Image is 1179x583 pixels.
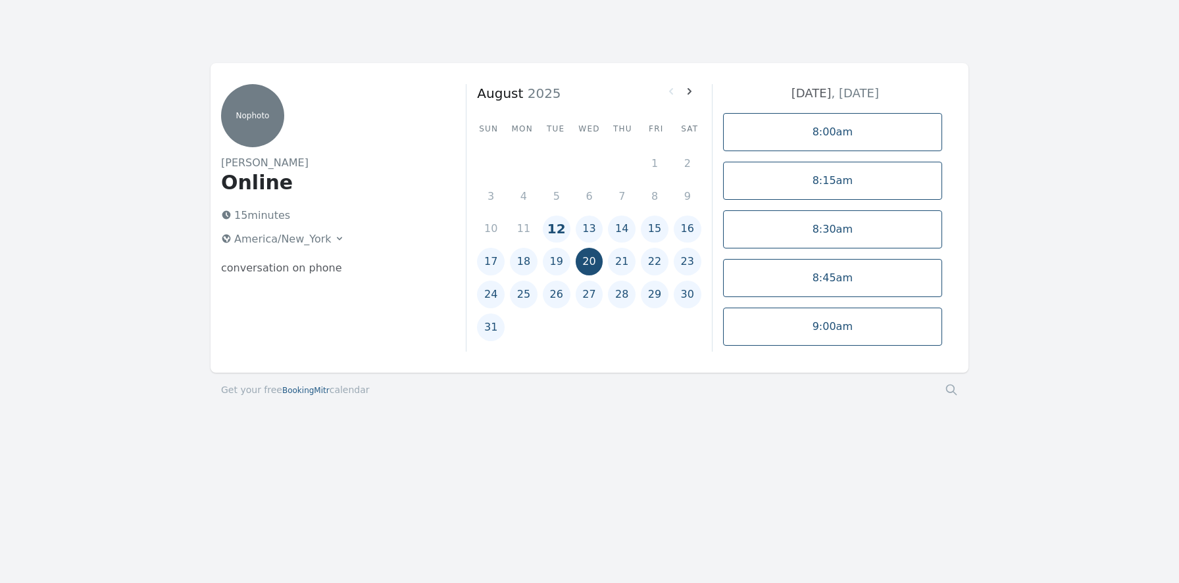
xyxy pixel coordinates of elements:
button: 26 [543,281,570,308]
button: 27 [576,281,603,308]
p: conversation on phone [221,260,445,276]
button: 1 [641,150,668,177]
button: 15 [641,216,668,243]
button: 30 [674,281,701,308]
div: Mon [511,124,534,134]
button: 10 [477,216,505,243]
strong: August [477,85,523,101]
span: BookingMitr [282,386,330,395]
span: 2025 [523,85,561,101]
button: 12 [543,216,570,243]
button: 23 [674,248,701,275]
button: 29 [641,281,668,308]
button: 9 [674,183,701,210]
p: No photo [221,110,284,121]
button: 14 [608,216,636,243]
strong: [DATE] [791,86,832,100]
button: 31 [477,314,505,341]
button: 18 [510,248,538,275]
button: 20 [576,248,603,275]
div: Sun [477,124,500,134]
button: 16 [674,216,701,243]
a: 8:15am [723,162,942,200]
a: 8:00am [723,113,942,151]
div: Wed [578,124,601,134]
button: 2 [674,150,701,177]
button: 22 [641,248,668,275]
h2: [PERSON_NAME] [221,155,445,171]
button: 17 [477,248,505,275]
div: Fri [645,124,668,134]
a: 8:30am [723,210,942,248]
div: Thu [611,124,634,134]
button: 21 [608,248,636,275]
button: 3 [477,183,505,210]
button: 28 [608,281,636,308]
button: 25 [510,281,538,308]
a: 9:00am [723,308,942,346]
button: 4 [510,183,538,210]
button: 19 [543,248,570,275]
span: , [DATE] [832,86,879,100]
p: 15 minutes [216,205,445,226]
button: 24 [477,281,505,308]
button: 13 [576,216,603,243]
a: 8:45am [723,259,942,297]
button: 7 [608,183,636,210]
h1: Online [221,171,445,195]
button: 11 [510,216,538,243]
a: Get your freeBookingMitrcalendar [221,383,370,396]
div: Sat [678,124,701,134]
button: 6 [576,183,603,210]
button: 8 [641,183,668,210]
button: 5 [543,183,570,210]
div: Tue [544,124,567,134]
button: America/New_York [216,229,350,250]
